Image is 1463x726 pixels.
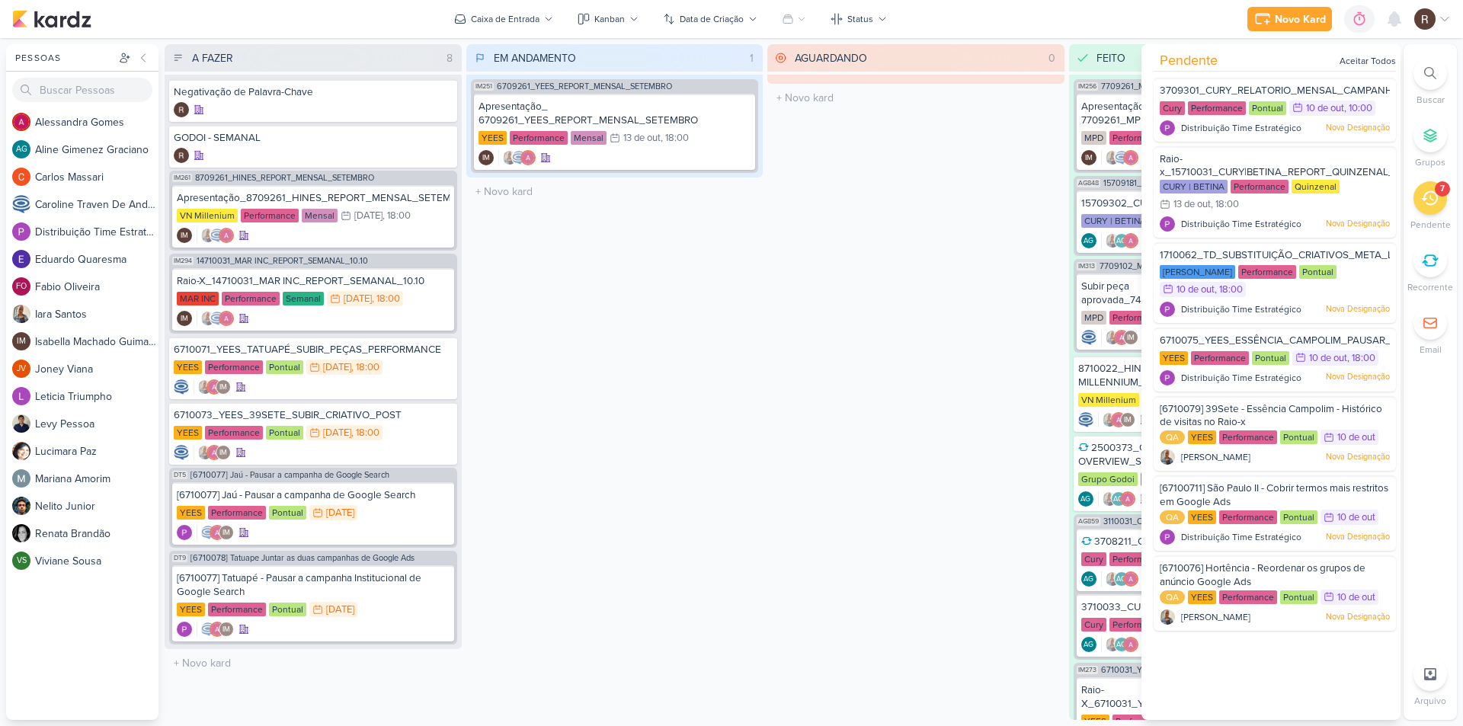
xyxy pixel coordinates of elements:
[1078,412,1093,427] div: Criador(a): Caroline Traven De Andrade
[181,315,188,323] p: IM
[1292,180,1340,193] div: Quinzenal
[1114,233,1129,248] div: Aline Gimenez Graciano
[177,311,192,326] div: Criador(a): Isabella Machado Guimarães
[1160,180,1228,193] div: CURY | BETINA
[174,131,453,145] div: GODOI - SEMANAL
[205,426,263,440] div: Performance
[1160,482,1388,508] span: [67100711] São Paulo II - Cobrir termos mais restritos em Google Ads
[1111,491,1126,507] div: Aline Gimenez Graciano
[1077,262,1096,270] span: IM313
[197,311,234,326] div: Colaboradores: Iara Santos, Caroline Traven De Andrade, Alessandra Gomes
[1160,101,1185,115] div: Cury
[1123,330,1138,345] div: Isabella Machado Guimarães
[219,525,234,540] div: Isabella Machado Guimarães
[208,603,266,616] div: Performance
[1081,233,1096,248] div: Criador(a): Aline Gimenez Graciano
[174,102,189,117] img: Rafael Dornelles
[177,228,192,243] div: Criador(a): Isabella Machado Guimarães
[323,363,351,373] div: [DATE]
[174,445,189,460] div: Criador(a): Caroline Traven De Andrade
[1160,249,1413,261] span: 1710062_TD_SUBSTITUIÇÃO_CRIATIVOS_META_LCSA
[1181,371,1301,385] span: Distribuição Time Estratégico
[1101,82,1274,91] span: 7709261_MPD_REPORT_MENSAL_SETEMBRO
[1181,121,1301,135] span: Distribuição Time Estratégico
[1410,218,1451,232] p: Pendente
[16,283,27,291] p: FO
[1160,216,1175,232] img: Distribuição Time Estratégico
[1414,8,1436,30] img: Rafael Dornelles
[1111,412,1126,427] img: Alessandra Gomes
[351,428,379,438] div: , 18:00
[479,150,494,165] div: Isabella Machado Guimarães
[195,174,374,182] span: 8709261_HINES_REPORT_MENSAL_SETEMBRO
[1081,197,1354,210] div: 15709302_CURY|BETINA_SUBIR_CAMPANHA_CHACARA_SANTO_ANTONIO
[12,387,30,405] img: Leticia Triumpho
[35,443,158,459] div: L u c i m a r a P a z
[174,360,202,374] div: YEES
[1407,280,1453,294] p: Recorrente
[1113,496,1123,504] p: AG
[1160,265,1235,279] div: [PERSON_NAME]
[1077,179,1100,187] span: AG848
[479,100,751,127] div: Apresentação_ 6709261_YEES_REPORT_MENSAL_SETEMBRO
[35,114,158,130] div: A l e s s a n d r a G o m e s
[623,133,661,143] div: 13 de out
[479,131,507,145] div: YEES
[206,379,222,395] img: Alessandra Gomes
[1141,472,1199,486] div: Performance
[168,652,459,674] input: + Novo kard
[1109,131,1167,145] div: Performance
[17,365,26,373] p: JV
[12,552,30,570] div: Viviane Sousa
[1081,600,1354,614] div: 3710033_CURY_CAMPANHA_DE_CONTRATAÇÃO_RJ_V4
[197,379,213,395] img: Iara Santos
[1160,529,1175,545] img: Distribuição Time Estratégico
[1160,403,1382,429] span: [6710079] 39Sete - Essência Campolim - Histórico de visitas no Raio-x
[1404,56,1457,107] li: Ctrl + F
[1347,353,1375,363] div: , 18:00
[1105,571,1120,587] img: Iara Santos
[1326,303,1390,315] p: Nova Designação
[1160,50,1218,71] span: Pendente
[1101,233,1138,248] div: Colaboradores: Iara Santos, Aline Gimenez Graciano, Alessandra Gomes
[1326,611,1390,623] p: Nova Designação
[200,311,216,326] img: Iara Santos
[177,274,450,288] div: Raio-X_14710031_MAR INC_REPORT_SEMANAL_10.10
[1109,618,1167,632] div: Performance
[1078,491,1093,507] div: Criador(a): Aline Gimenez Graciano
[174,148,189,163] div: Criador(a): Rafael Dornelles
[12,222,30,241] img: Distribuição Time Estratégico
[511,150,527,165] img: Caroline Traven De Andrade
[35,306,158,322] div: I a r a S a n t o s
[1105,330,1120,345] img: Iara Santos
[1219,510,1277,524] div: Performance
[174,148,189,163] img: Rafael Dornelles
[174,102,189,117] div: Criador(a): Rafael Dornelles
[1077,82,1098,91] span: IM256
[510,131,568,145] div: Performance
[35,526,158,542] div: R e n a t a B r a n d ã o
[326,508,354,518] div: [DATE]
[1042,50,1061,66] div: 0
[35,334,158,350] div: I s a b e l l a M a c h a d o G u i m a r ã e s
[200,622,216,637] img: Caroline Traven De Andrade
[1275,11,1326,27] div: Novo Kard
[12,305,30,323] img: Iara Santos
[200,228,216,243] img: Iara Santos
[1084,576,1093,584] p: AG
[1188,101,1246,115] div: Performance
[1078,362,1357,389] div: 8710022_HINES_VN MILLENNIUM_AVERIGUAÇÃO_TERMOS_GOOGLE ADS
[219,622,234,637] div: Isabella Machado Guimarães
[1120,491,1135,507] img: Alessandra Gomes
[1188,590,1216,604] div: YEES
[520,150,536,165] img: Alessandra Gomes
[1105,233,1120,248] img: Iara Santos
[498,150,536,165] div: Colaboradores: Iara Santos, Caroline Traven De Andrade, Alessandra Gomes
[35,142,158,158] div: A l i n e G i m e n e z G r a c i a n o
[1215,285,1243,295] div: , 18:00
[344,294,372,304] div: [DATE]
[269,506,306,520] div: Pontual
[35,169,158,185] div: C a r l o s M a s s a r i
[12,414,30,433] img: Levy Pessoa
[177,571,450,599] div: [6710077] Tatuapé - Pausar a campanha Institucional de Google Search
